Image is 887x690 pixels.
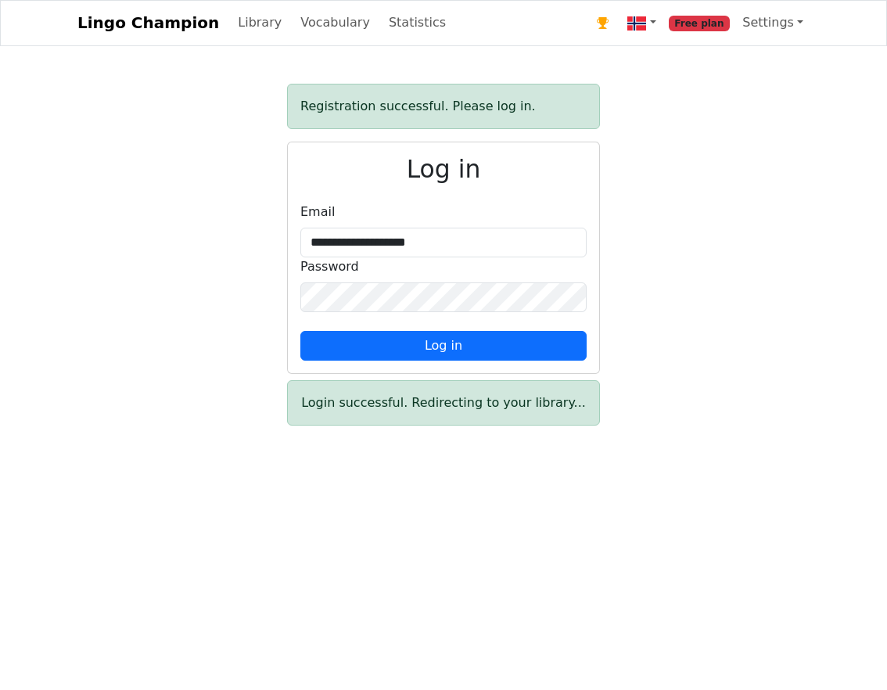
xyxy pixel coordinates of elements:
div: Registration successful. Please log in. [287,84,600,129]
div: Login successful. Redirecting to your library... [287,380,600,426]
a: Lingo Champion [77,7,219,38]
img: no.svg [627,14,646,33]
button: Log in [300,331,587,361]
label: Email [300,203,335,221]
span: Log in [425,338,462,353]
a: Free plan [663,7,737,39]
span: Free plan [669,16,731,31]
a: Vocabulary [294,7,376,38]
h2: Log in [300,155,587,185]
label: Password [300,257,359,276]
a: Library [232,7,288,38]
a: Settings [736,7,810,38]
a: Statistics [382,7,452,38]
